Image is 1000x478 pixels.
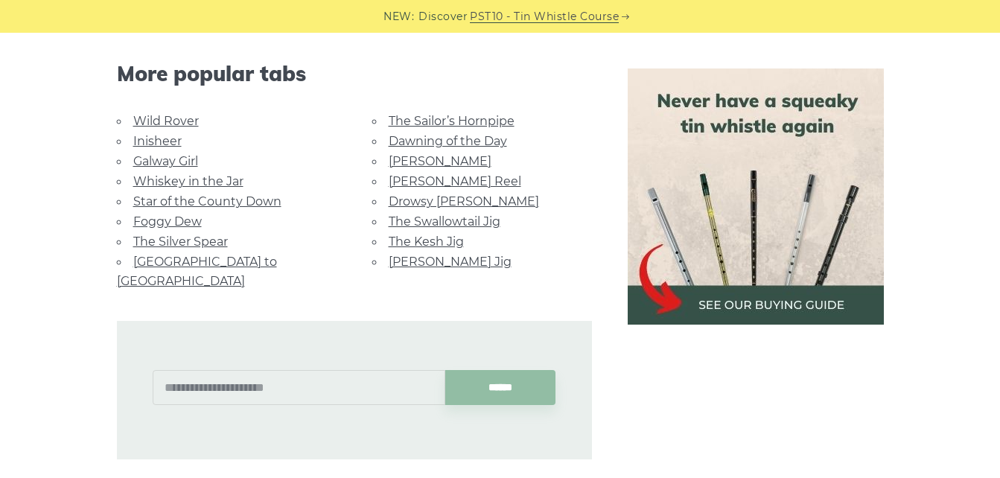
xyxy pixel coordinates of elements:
a: Whiskey in the Jar [133,174,243,188]
a: Star of the County Down [133,194,281,208]
span: Discover [418,8,468,25]
a: The Sailor’s Hornpipe [389,114,515,128]
img: tin whistle buying guide [628,68,884,325]
a: The Swallowtail Jig [389,214,500,229]
a: [PERSON_NAME] Reel [389,174,521,188]
a: Foggy Dew [133,214,202,229]
a: Galway Girl [133,154,198,168]
a: [PERSON_NAME] [389,154,491,168]
a: The Kesh Jig [389,235,464,249]
a: PST10 - Tin Whistle Course [470,8,619,25]
span: NEW: [383,8,414,25]
span: More popular tabs [117,61,592,86]
a: [GEOGRAPHIC_DATA] to [GEOGRAPHIC_DATA] [117,255,277,288]
a: Dawning of the Day [389,134,507,148]
a: Drowsy [PERSON_NAME] [389,194,539,208]
a: Inisheer [133,134,182,148]
a: [PERSON_NAME] Jig [389,255,512,269]
a: The Silver Spear [133,235,228,249]
a: Wild Rover [133,114,199,128]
